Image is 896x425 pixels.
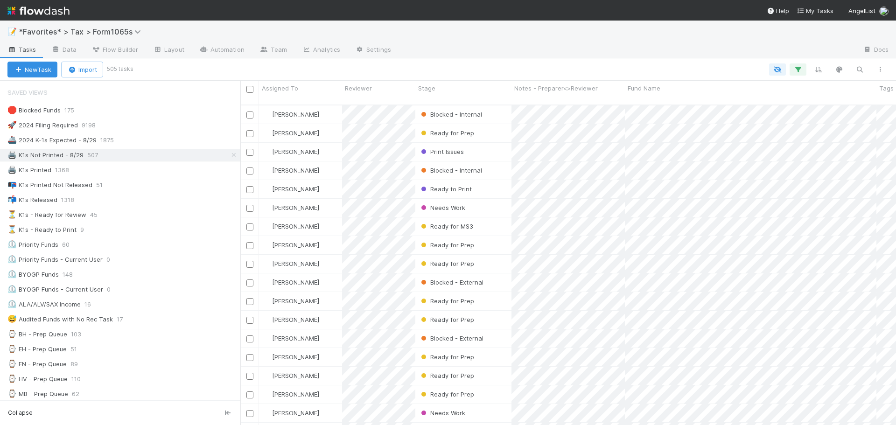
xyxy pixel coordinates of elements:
input: Toggle Row Selected [246,261,253,268]
span: ⏲️ [7,300,17,308]
input: Toggle Row Selected [246,279,253,286]
input: Toggle Row Selected [246,186,253,193]
div: K1s Not Printed - 8/29 [7,149,84,161]
span: 1318 [61,194,84,206]
span: 📭 [7,181,17,188]
span: ⌚ [7,360,17,368]
span: 1875 [100,134,123,146]
input: Toggle Row Selected [246,354,253,361]
div: [PERSON_NAME] [263,334,319,343]
div: [PERSON_NAME] [263,408,319,418]
span: [PERSON_NAME] [272,353,319,361]
img: avatar_e41e7ae5-e7d9-4d8d-9f56-31b0d7a2f4fd.png [263,111,271,118]
span: ⌚ [7,345,17,353]
img: avatar_711f55b7-5a46-40da-996f-bc93b6b86381.png [263,185,271,193]
div: Audited Funds with No Rec Task [7,314,113,325]
span: Fund Name [628,84,660,93]
img: avatar_711f55b7-5a46-40da-996f-bc93b6b86381.png [263,334,271,342]
span: 148 [63,269,82,280]
span: 0 [106,254,119,265]
span: 📬 [7,195,17,203]
span: [PERSON_NAME] [272,167,319,174]
span: 89 [70,358,87,370]
div: [PERSON_NAME] [263,296,319,306]
div: K1s Printed Not Released [7,179,92,191]
span: [PERSON_NAME] [272,372,319,379]
div: K1s - Ready for Review [7,209,86,221]
span: Blocked - Internal [419,167,482,174]
span: Tasks [7,45,36,54]
div: [PERSON_NAME] [263,203,319,212]
input: Toggle Row Selected [246,410,253,417]
div: [PERSON_NAME] [263,390,319,399]
span: 📝 [7,28,17,35]
div: [PERSON_NAME] [263,147,319,156]
div: [PERSON_NAME] [263,371,319,380]
div: [PERSON_NAME] [263,222,319,231]
span: 175 [64,105,84,116]
img: avatar_66854b90-094e-431f-b713-6ac88429a2b8.png [263,409,271,417]
span: [PERSON_NAME] [272,111,319,118]
span: 1368 [55,164,78,176]
div: Ready for MS3 [419,222,473,231]
img: avatar_66854b90-094e-431f-b713-6ac88429a2b8.png [263,316,271,323]
span: Flow Builder [91,45,138,54]
span: ⌚ [7,375,17,383]
span: Ready for Prep [419,353,474,361]
div: [PERSON_NAME] [263,352,319,362]
span: 🚢 [7,136,17,144]
span: Ready for Prep [419,390,474,398]
a: Layout [146,43,192,58]
img: avatar_cfa6ccaa-c7d9-46b3-b608-2ec56ecf97ad.png [263,279,271,286]
span: Blocked - External [419,334,483,342]
div: BYOGP Funds [7,269,59,280]
span: ⌚ [7,330,17,338]
span: 16 [84,299,100,310]
span: Print Issues [419,148,464,155]
div: Priority Funds [7,239,58,251]
small: 505 tasks [107,65,133,73]
span: Needs Work [419,204,465,211]
span: 17 [117,314,132,325]
input: Toggle Row Selected [246,391,253,398]
span: 0 [107,284,120,295]
div: Ready for Prep [419,315,474,324]
div: [PERSON_NAME] [263,315,319,324]
div: Blocked - Internal [419,166,482,175]
span: Collapse [8,409,33,417]
span: ⏳ [7,210,17,218]
div: Needs Work [419,408,465,418]
input: Toggle Row Selected [246,317,253,324]
span: 🖨️ [7,151,17,159]
div: Blocked Funds [7,105,61,116]
span: Tags [879,84,894,93]
span: Needs Work [419,409,465,417]
div: Ready to Print [419,184,472,194]
a: Flow Builder [84,43,146,58]
img: avatar_37569647-1c78-4889-accf-88c08d42a236.png [879,7,889,16]
div: [PERSON_NAME] [263,278,319,287]
img: avatar_e41e7ae5-e7d9-4d8d-9f56-31b0d7a2f4fd.png [263,148,271,155]
input: Toggle Row Selected [246,298,253,305]
div: Ready for Prep [419,240,474,250]
img: avatar_66854b90-094e-431f-b713-6ac88429a2b8.png [263,390,271,398]
span: [PERSON_NAME] [272,334,319,342]
span: Ready for Prep [419,372,474,379]
span: [PERSON_NAME] [272,148,319,155]
img: avatar_cfa6ccaa-c7d9-46b3-b608-2ec56ecf97ad.png [263,297,271,305]
button: NewTask [7,62,57,77]
div: [PERSON_NAME] [263,166,319,175]
img: avatar_e41e7ae5-e7d9-4d8d-9f56-31b0d7a2f4fd.png [263,260,271,267]
span: 62 [72,388,89,400]
span: [PERSON_NAME] [272,185,319,193]
a: Automation [192,43,252,58]
div: Blocked - Internal [419,110,482,119]
div: K1s Printed [7,164,51,176]
a: My Tasks [797,6,833,15]
div: Ready for Prep [419,128,474,138]
input: Toggle Row Selected [246,167,253,174]
div: BYOGP Funds - Current User [7,284,103,295]
span: 103 [71,328,91,340]
span: 51 [96,179,112,191]
img: logo-inverted-e16ddd16eac7371096b0.svg [7,3,70,19]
